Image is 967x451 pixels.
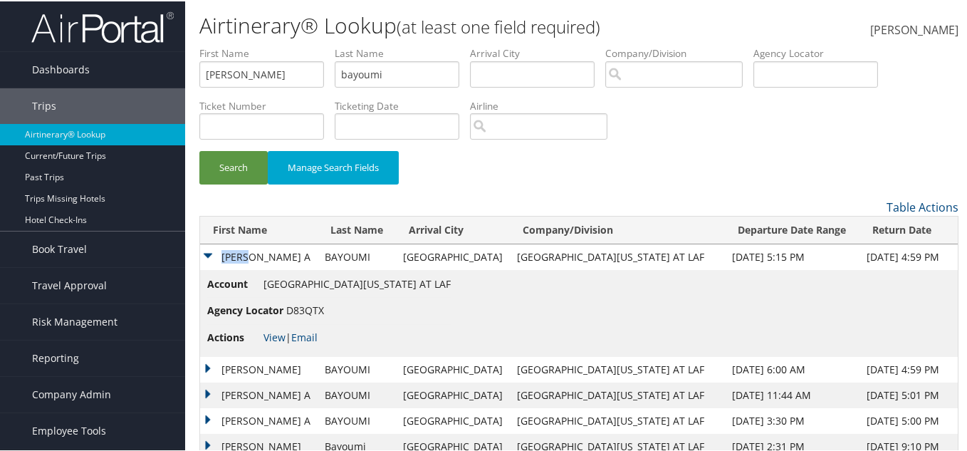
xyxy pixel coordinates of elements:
[397,14,600,37] small: (at least one field required)
[263,276,451,289] span: [GEOGRAPHIC_DATA][US_STATE] AT LAF
[870,7,958,51] a: [PERSON_NAME]
[199,9,706,39] h1: Airtinerary® Lookup
[396,407,510,432] td: [GEOGRAPHIC_DATA]
[318,407,396,432] td: BAYOUMI
[32,339,79,375] span: Reporting
[31,9,174,43] img: airportal-logo.png
[510,356,725,381] td: [GEOGRAPHIC_DATA][US_STATE] AT LAF
[200,215,318,243] th: First Name: activate to sort column ascending
[199,150,268,183] button: Search
[32,87,56,123] span: Trips
[286,302,324,316] span: D83QTX
[396,243,510,269] td: [GEOGRAPHIC_DATA]
[200,407,318,432] td: [PERSON_NAME] A
[725,356,859,381] td: [DATE] 6:00 AM
[396,356,510,381] td: [GEOGRAPHIC_DATA]
[725,243,859,269] td: [DATE] 5:15 PM
[199,45,335,59] label: First Name
[605,45,753,59] label: Company/Division
[725,215,859,243] th: Departure Date Range: activate to sort column ascending
[291,329,318,343] a: Email
[859,381,958,407] td: [DATE] 5:01 PM
[470,98,618,112] label: Airline
[725,381,859,407] td: [DATE] 11:44 AM
[859,407,958,432] td: [DATE] 5:00 PM
[753,45,889,59] label: Agency Locator
[318,215,396,243] th: Last Name: activate to sort column ascending
[510,243,725,269] td: [GEOGRAPHIC_DATA][US_STATE] AT LAF
[859,243,958,269] td: [DATE] 4:59 PM
[32,303,117,338] span: Risk Management
[268,150,399,183] button: Manage Search Fields
[510,381,725,407] td: [GEOGRAPHIC_DATA][US_STATE] AT LAF
[725,407,859,432] td: [DATE] 3:30 PM
[887,198,958,214] a: Table Actions
[200,381,318,407] td: [PERSON_NAME] A
[318,243,396,269] td: BAYOUMI
[200,243,318,269] td: [PERSON_NAME] A
[207,328,261,344] span: Actions
[207,275,261,291] span: Account
[510,407,725,432] td: [GEOGRAPHIC_DATA][US_STATE] AT LAF
[396,215,510,243] th: Arrival City: activate to sort column ascending
[318,381,396,407] td: BAYOUMI
[510,215,725,243] th: Company/Division
[199,98,335,112] label: Ticket Number
[859,215,958,243] th: Return Date: activate to sort column ascending
[263,329,286,343] a: View
[32,375,111,411] span: Company Admin
[32,230,87,266] span: Book Travel
[32,412,106,447] span: Employee Tools
[32,51,90,86] span: Dashboards
[263,329,318,343] span: |
[32,266,107,302] span: Travel Approval
[335,45,470,59] label: Last Name
[859,356,958,381] td: [DATE] 4:59 PM
[335,98,470,112] label: Ticketing Date
[396,381,510,407] td: [GEOGRAPHIC_DATA]
[200,356,318,381] td: [PERSON_NAME]
[870,21,958,36] span: [PERSON_NAME]
[318,356,396,381] td: BAYOUMI
[470,45,605,59] label: Arrival City
[207,301,283,317] span: Agency Locator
